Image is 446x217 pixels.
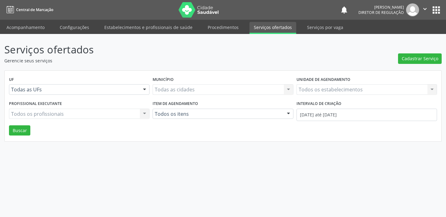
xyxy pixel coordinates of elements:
button: Cadastrar Serviço [398,53,442,64]
label: Município [153,75,174,85]
a: Procedimentos [203,22,243,33]
label: Unidade de agendamento [297,75,350,85]
label: UF [9,75,14,85]
span: Diretor de regulação [358,10,404,15]
span: Cadastrar Serviço [402,55,438,62]
button: apps [431,5,442,15]
label: Intervalo de criação [297,99,341,109]
p: Gerencie seus serviços [4,57,310,64]
a: Estabelecimentos e profissionais de saúde [100,22,197,33]
label: Item de agendamento [153,99,198,109]
span: Central de Marcação [16,7,53,12]
button: notifications [340,6,349,14]
a: Serviços ofertados [249,22,296,34]
span: Todas as UFs [11,86,137,93]
img: img [406,3,419,16]
a: Acompanhamento [2,22,49,33]
p: Serviços ofertados [4,42,310,57]
button: Buscar [9,125,30,136]
div: [PERSON_NAME] [358,5,404,10]
a: Configurações [55,22,93,33]
i:  [422,6,428,12]
input: Selecione um intervalo [297,109,437,121]
button:  [419,3,431,16]
a: Central de Marcação [4,5,53,15]
a: Serviços por vaga [303,22,348,33]
span: Todos os itens [155,111,280,117]
label: Profissional executante [9,99,62,109]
